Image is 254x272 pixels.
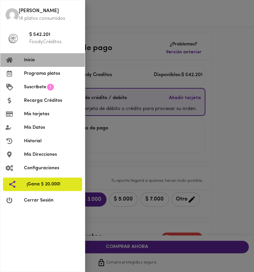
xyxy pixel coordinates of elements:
span: Historial [24,138,80,145]
iframe: Messagebird Livechat Widget [222,240,254,272]
span: Cerrar Sesión [24,197,80,204]
span: ¡Gana $ 20.000! [27,181,77,188]
p: FoodyCréditos [29,39,80,45]
img: foody-creditos-black.png [8,34,18,43]
span: Configuraciones [24,165,80,172]
span: Inicio [24,57,80,64]
span: Mis tarjetas [24,111,80,118]
span: Suscríbete [24,84,46,91]
span: Programa platos [24,70,80,77]
span: Recarga Créditos [24,97,80,104]
span: [PERSON_NAME] [19,8,80,15]
span: $ 542.201 [29,31,80,39]
p: 18 platos consumidos [19,15,80,22]
span: Mis Direcciones [24,151,80,158]
span: Mis Datos [24,124,80,131]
